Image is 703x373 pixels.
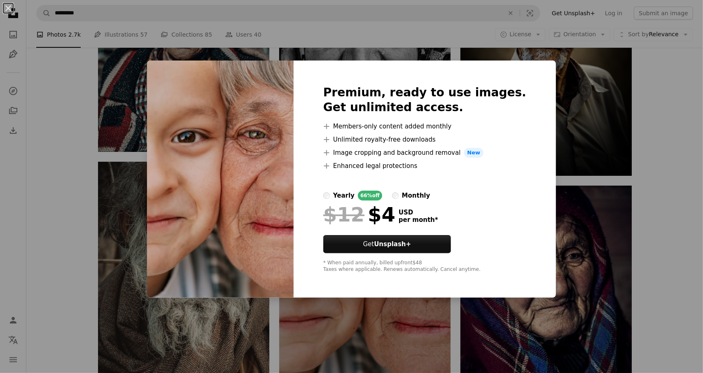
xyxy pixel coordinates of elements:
[464,148,484,158] span: New
[323,161,526,171] li: Enhanced legal protections
[323,204,395,225] div: $4
[323,121,526,131] li: Members-only content added monthly
[323,235,451,253] button: GetUnsplash+
[392,192,399,199] input: monthly
[402,191,430,200] div: monthly
[323,135,526,145] li: Unlimited royalty-free downloads
[323,260,526,273] div: * When paid annually, billed upfront $48 Taxes where applicable. Renews automatically. Cancel any...
[374,240,411,248] strong: Unsplash+
[358,191,382,200] div: 66% off
[399,209,438,216] span: USD
[323,85,526,115] h2: Premium, ready to use images. Get unlimited access.
[323,192,330,199] input: yearly66%off
[333,191,355,200] div: yearly
[323,204,364,225] span: $12
[147,61,294,298] img: premium_photo-1745582044218-f6903eecb965
[399,216,438,224] span: per month *
[323,148,526,158] li: Image cropping and background removal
